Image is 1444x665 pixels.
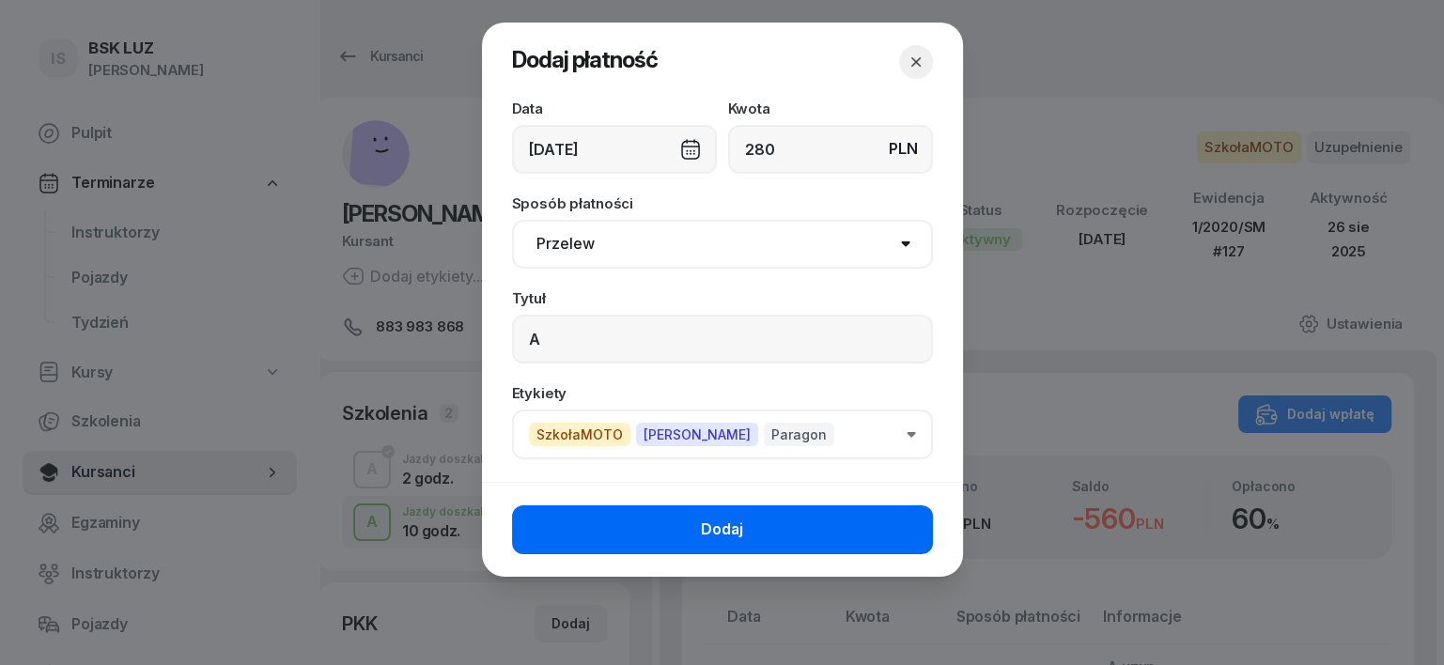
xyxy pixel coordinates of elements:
button: Dodaj [512,505,933,554]
button: SzkołaMOTO[PERSON_NAME]Paragon [512,410,933,459]
span: SzkołaMOTO [529,423,630,446]
input: 0 [728,125,933,174]
span: [PERSON_NAME] [636,423,758,446]
span: Dodaj [701,518,743,542]
input: Np. zaliczka, pierwsza rata... [512,315,933,363]
span: Dodaj płatność [512,46,658,73]
span: Paragon [764,423,834,446]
